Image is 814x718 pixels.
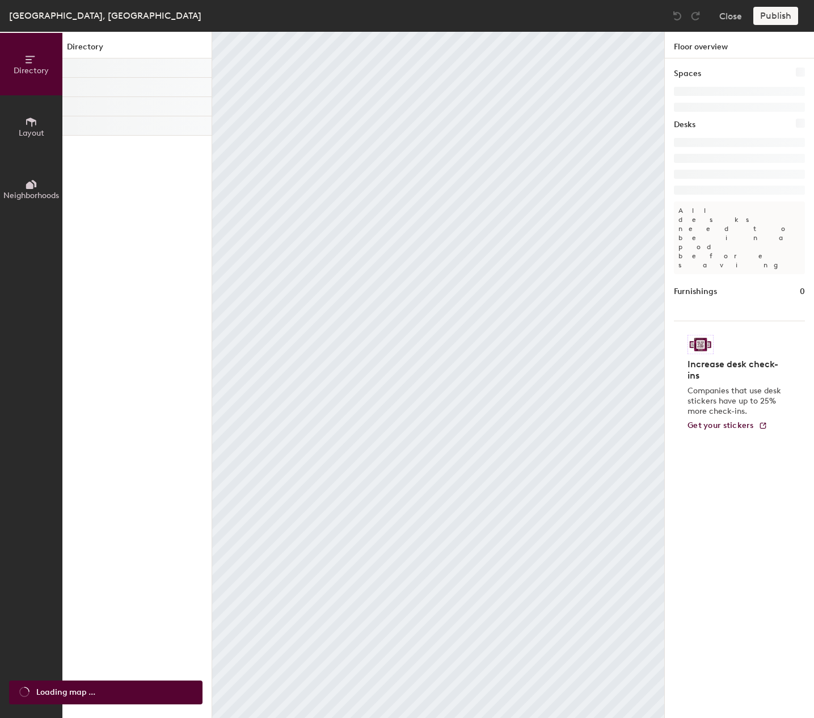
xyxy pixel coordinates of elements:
[688,421,754,430] span: Get your stickers
[9,9,201,23] div: [GEOGRAPHIC_DATA], [GEOGRAPHIC_DATA]
[14,66,49,75] span: Directory
[688,386,785,417] p: Companies that use desk stickers have up to 25% more check-ins.
[36,686,95,699] span: Loading map ...
[688,335,714,354] img: Sticker logo
[674,119,695,131] h1: Desks
[3,191,59,200] span: Neighborhoods
[688,421,767,431] a: Get your stickers
[719,7,742,25] button: Close
[672,10,683,22] img: Undo
[62,41,212,58] h1: Directory
[690,10,701,22] img: Redo
[665,32,814,58] h1: Floor overview
[674,285,717,298] h1: Furnishings
[674,201,805,274] p: All desks need to be in a pod before saving
[19,128,44,138] span: Layout
[688,359,785,381] h4: Increase desk check-ins
[800,285,805,298] h1: 0
[212,32,664,718] canvas: Map
[674,68,701,80] h1: Spaces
